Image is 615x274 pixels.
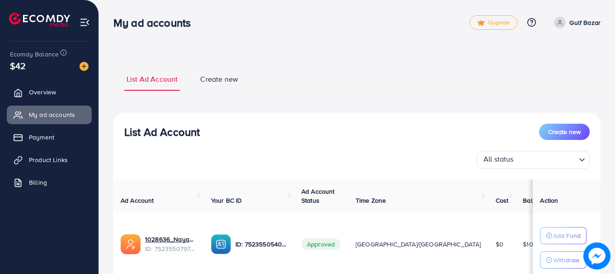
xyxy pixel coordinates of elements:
span: Create new [548,127,581,136]
span: Ecomdy Balance [10,50,59,59]
img: ic-ads-acc.e4c84228.svg [121,234,141,254]
p: ID: 7523550540501041160 [235,239,287,250]
button: Create new [539,124,590,140]
span: Upgrade [477,19,510,26]
p: Withdraw [553,255,579,265]
img: tick [477,20,485,26]
span: $10 [523,240,533,249]
span: Create new [200,74,238,84]
a: My ad accounts [7,106,92,124]
div: Search for option [477,151,590,169]
button: Withdraw [540,251,587,269]
span: $42 [10,59,26,72]
span: List Ad Account [127,74,178,84]
a: Gulf Bazar [550,17,601,28]
a: 1028636_Nayabee_1751713577225 [145,235,197,244]
span: Balance [523,196,547,205]
img: logo [9,13,70,27]
img: menu [80,17,90,28]
img: image [583,242,610,269]
input: Search for option [516,153,575,167]
p: Add Fund [553,230,581,241]
img: image [80,62,89,71]
span: Billing [29,178,47,187]
span: Cost [496,196,509,205]
div: <span class='underline'>1028636_Nayabee_1751713577225</span></br>7523550797477642258 [145,235,197,253]
button: Add Fund [540,227,587,244]
h3: List Ad Account [124,125,200,139]
h3: My ad accounts [113,16,198,29]
span: Overview [29,88,56,97]
span: Time Zone [356,196,386,205]
span: My ad accounts [29,110,75,119]
img: ic-ba-acc.ded83a64.svg [211,234,231,254]
a: Payment [7,128,92,146]
a: Product Links [7,151,92,169]
span: Payment [29,133,54,142]
span: All status [482,152,516,167]
span: Ad Account [121,196,154,205]
p: Gulf Bazar [569,17,601,28]
span: Your BC ID [211,196,242,205]
span: Approved [301,238,340,250]
a: Overview [7,83,92,101]
a: tickUpgrade [469,15,517,30]
span: [GEOGRAPHIC_DATA]/[GEOGRAPHIC_DATA] [356,240,481,249]
span: Ad Account Status [301,187,335,205]
span: Action [540,196,558,205]
span: ID: 7523550797477642258 [145,244,197,253]
span: Product Links [29,155,68,164]
span: $0 [496,240,503,249]
a: Billing [7,173,92,191]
